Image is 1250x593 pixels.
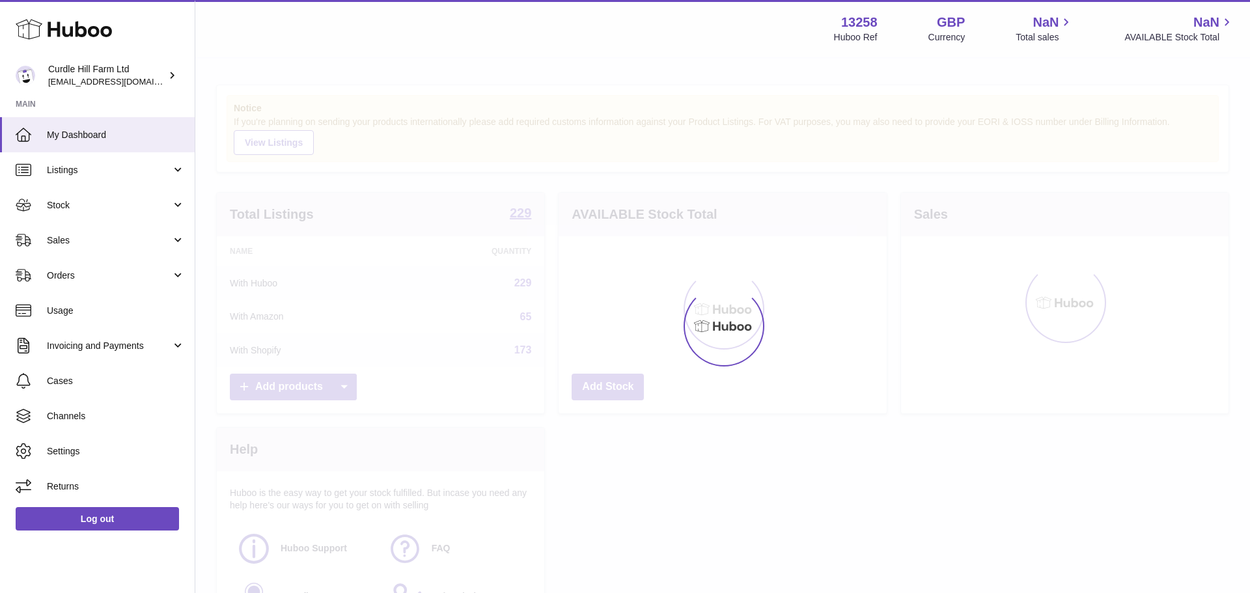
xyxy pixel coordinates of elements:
[47,129,185,141] span: My Dashboard
[47,164,171,176] span: Listings
[48,76,191,87] span: [EMAIL_ADDRESS][DOMAIN_NAME]
[1124,31,1234,44] span: AVAILABLE Stock Total
[1124,14,1234,44] a: NaN AVAILABLE Stock Total
[834,31,878,44] div: Huboo Ref
[47,445,185,458] span: Settings
[1016,31,1074,44] span: Total sales
[937,14,965,31] strong: GBP
[47,199,171,212] span: Stock
[1033,14,1059,31] span: NaN
[16,507,179,531] a: Log out
[47,410,185,422] span: Channels
[47,234,171,247] span: Sales
[16,66,35,85] img: internalAdmin-13258@internal.huboo.com
[1016,14,1074,44] a: NaN Total sales
[47,340,171,352] span: Invoicing and Payments
[47,269,171,282] span: Orders
[841,14,878,31] strong: 13258
[928,31,965,44] div: Currency
[47,480,185,493] span: Returns
[47,375,185,387] span: Cases
[47,305,185,317] span: Usage
[1193,14,1219,31] span: NaN
[48,63,165,88] div: Curdle Hill Farm Ltd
